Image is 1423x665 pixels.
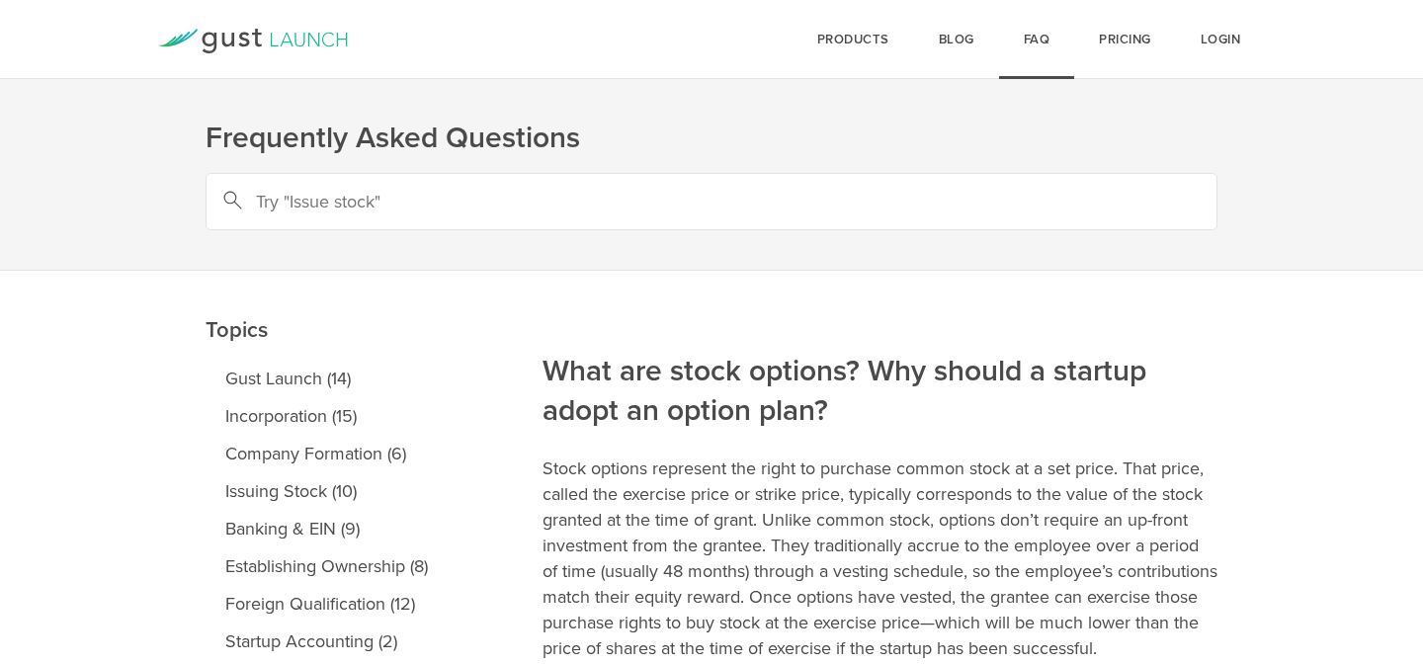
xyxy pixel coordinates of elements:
[206,173,1217,230] input: Try "Issue stock"
[543,456,1217,661] p: Stock options represent the right to purchase common stock at a set price. That price, called the...
[206,177,493,350] h2: Topics
[206,472,493,510] a: Issuing Stock (10)
[206,397,493,435] a: Incorporation (15)
[206,585,493,623] a: Foreign Qualification (12)
[206,360,493,397] a: Gust Launch (14)
[543,218,1217,431] h2: What are stock options? Why should a startup adopt an option plan?
[206,623,493,660] a: Startup Accounting (2)
[206,119,1217,158] h1: Frequently Asked Questions
[206,435,493,472] a: Company Formation (6)
[206,510,493,547] a: Banking & EIN (9)
[206,547,493,585] a: Establishing Ownership (8)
